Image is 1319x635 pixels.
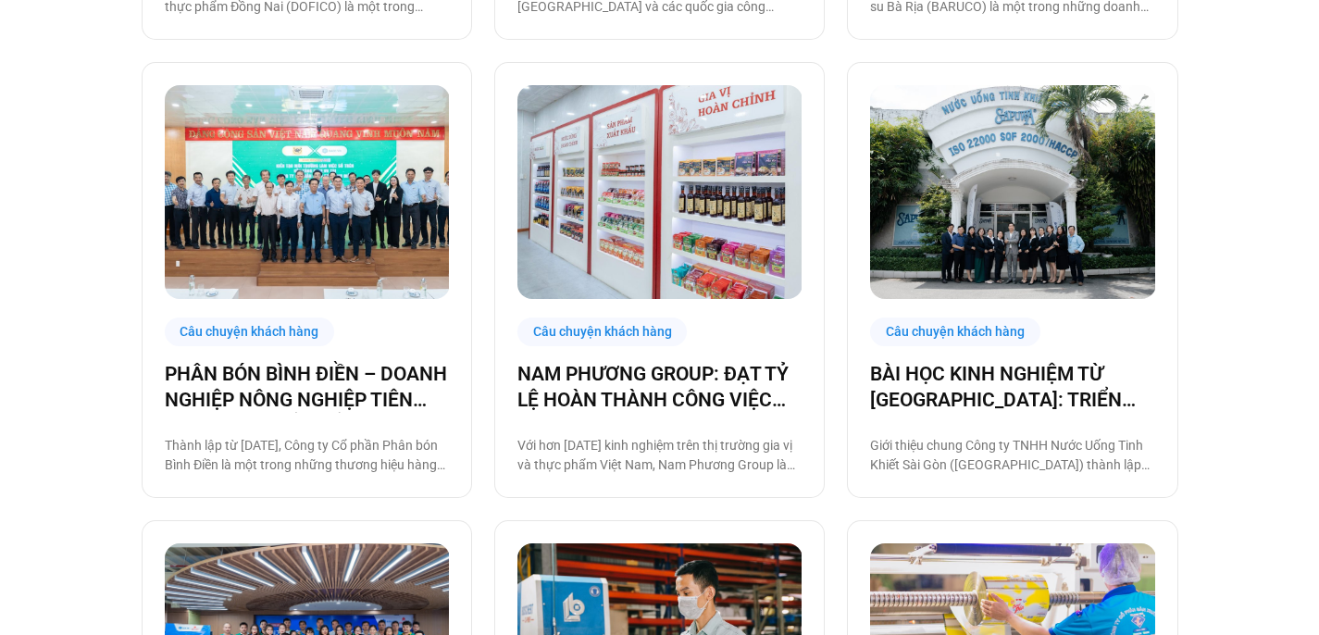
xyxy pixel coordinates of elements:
a: PHÂN BÓN BÌNH ĐIỀN – DOANH NGHIỆP NÔNG NGHIỆP TIÊN PHONG CHUYỂN ĐỔI SỐ [165,361,449,413]
div: Câu chuyện khách hàng [870,317,1040,346]
a: NAM PHƯƠNG GROUP: ĐẠT TỶ LỆ HOÀN THÀNH CÔNG VIỆC ĐÚNG HẠN TỚI 93% NHỜ BASE PLATFORM [517,361,802,413]
p: Thành lập từ [DATE], Công ty Cổ phần Phân bón Bình Điền là một trong những thương hiệu hàng đầu c... [165,436,449,475]
p: Với hơn [DATE] kinh nghiệm trên thị trường gia vị và thực phẩm Việt Nam, Nam Phương Group là đơn ... [517,436,802,475]
a: BÀI HỌC KINH NGHIỆM TỪ [GEOGRAPHIC_DATA]: TRIỂN KHAI CÔNG NGHỆ CHO BA THẾ HỆ NHÂN SỰ [870,361,1154,413]
p: Giới thiệu chung Công ty TNHH Nước Uống Tinh Khiết Sài Gòn ([GEOGRAPHIC_DATA]) thành lập [DATE] b... [870,436,1154,475]
div: Câu chuyện khách hàng [517,317,688,346]
div: Câu chuyện khách hàng [165,317,335,346]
